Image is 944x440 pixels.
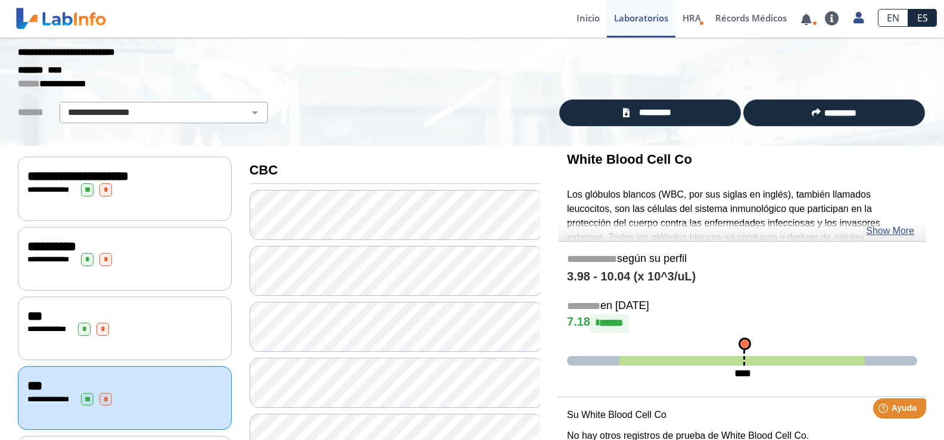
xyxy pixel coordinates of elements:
[838,394,931,427] iframe: Help widget launcher
[250,163,278,177] b: CBC
[567,408,917,422] p: Su White Blood Cell Co
[567,188,917,358] p: Los glóbulos blancos (WBC, por sus siglas en inglés), también llamados leucocitos, son las célula...
[567,299,917,313] h5: en [DATE]
[683,12,701,24] span: HRA
[567,252,917,266] h5: según su perfil
[567,314,917,332] h4: 7.18
[878,9,908,27] a: EN
[866,224,914,238] a: Show More
[908,9,937,27] a: ES
[567,270,917,284] h4: 3.98 - 10.04 (x 10^3/uL)
[567,152,692,167] b: White Blood Cell Co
